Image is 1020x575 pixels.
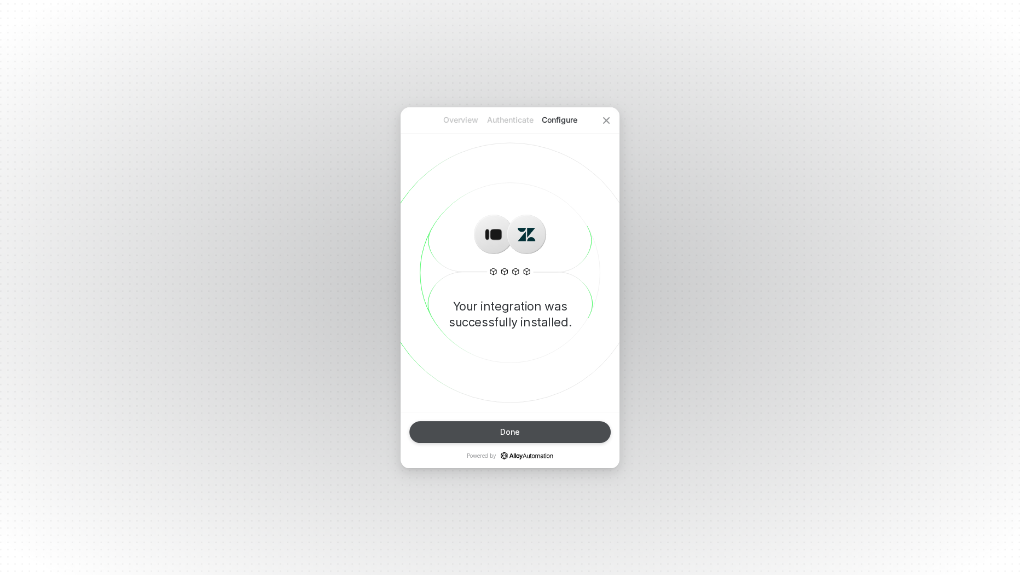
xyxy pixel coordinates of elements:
[485,114,535,125] p: Authenticate
[518,226,535,243] img: icon
[436,114,485,125] p: Overview
[500,428,520,436] div: Done
[418,298,602,330] p: Your integration was successfully installed.
[485,226,502,243] img: icon
[501,452,553,459] a: icon-success
[602,116,611,125] span: icon-close
[535,114,584,125] p: Configure
[409,421,611,443] button: Done
[467,452,553,459] p: Powered by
